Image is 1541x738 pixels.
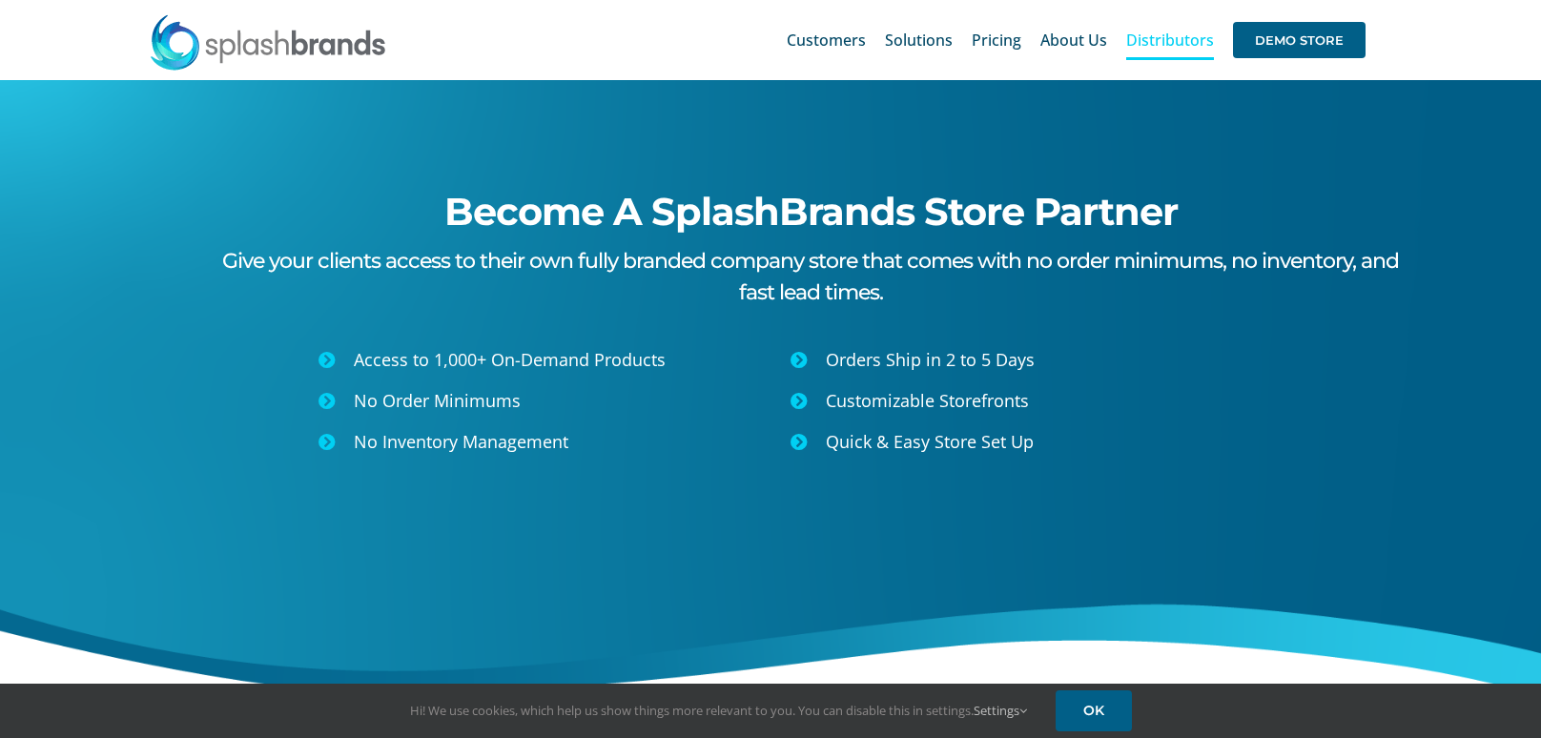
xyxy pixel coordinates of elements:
span: Access to 1,000+ On-Demand Products [354,348,666,371]
span: Customizable Storefronts [826,389,1029,412]
a: Distributors [1126,10,1214,71]
img: SplashBrands.com Logo [149,13,387,71]
span: Quick & Easy Store Set Up [826,430,1034,453]
a: Pricing [972,10,1021,71]
span: Hi! We use cookies, which help us show things more relevant to you. You can disable this in setti... [410,702,1027,719]
a: OK [1056,690,1132,731]
a: Customers [787,10,866,71]
a: DEMO STORE [1233,10,1366,71]
span: Customers [787,32,866,48]
span: Orders Ship in 2 to 5 Days [826,348,1035,371]
span: No Inventory Management [354,430,568,453]
span: No Order Minimums [354,389,521,412]
span: Pricing [972,32,1021,48]
span: About Us [1040,32,1107,48]
span: Become A SplashBrands Store Partner [444,188,1178,235]
span: DEMO STORE [1233,22,1366,58]
a: Settings [974,702,1027,719]
span: Solutions [885,32,953,48]
span: Give your clients access to their own fully branded company store that comes with no order minimu... [222,248,1399,305]
span: Distributors [1126,32,1214,48]
nav: Main Menu [787,10,1366,71]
